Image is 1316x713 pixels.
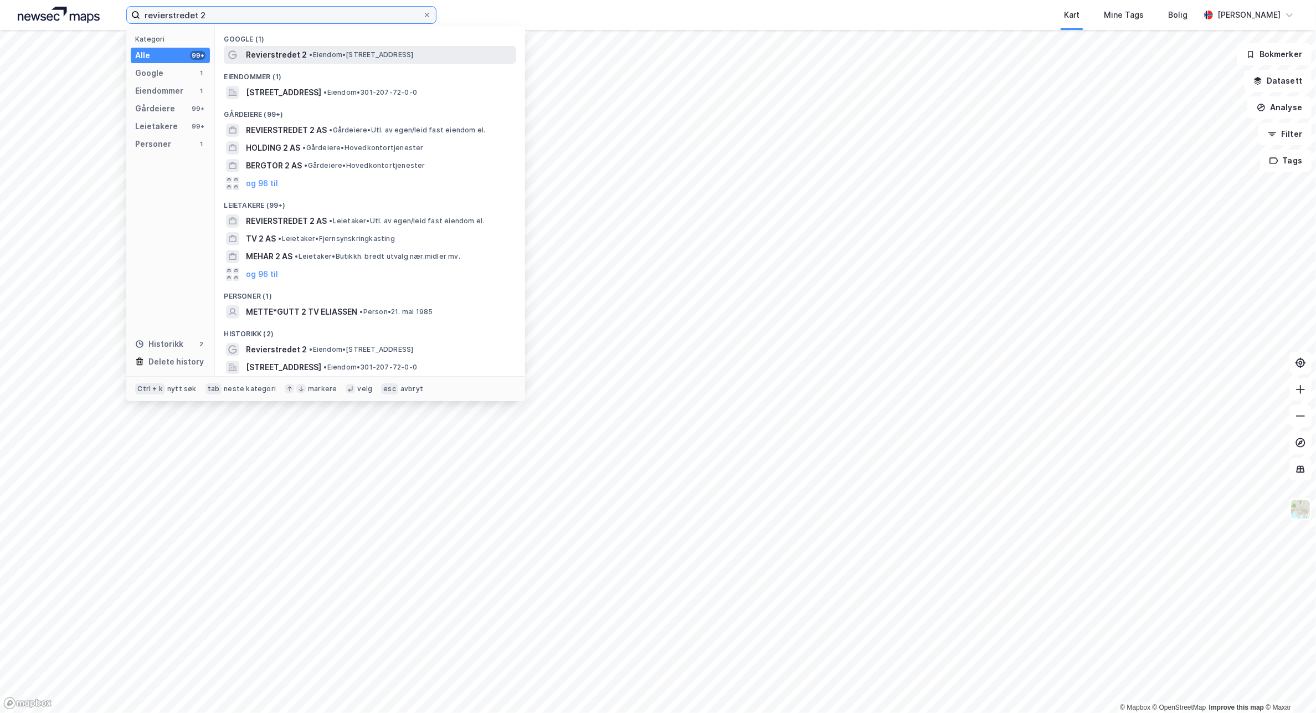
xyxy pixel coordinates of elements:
span: BERGTOR 2 AS [246,159,302,172]
span: REVIERSTREDET 2 AS [246,124,327,137]
div: esc [381,383,398,394]
button: og 96 til [246,177,278,190]
span: Eiendom • 301-207-72-0-0 [323,363,417,372]
img: logo.a4113a55bc3d86da70a041830d287a7e.svg [18,7,100,23]
span: • [329,217,332,225]
span: • [323,88,327,96]
span: Revierstredet 2 [246,343,307,356]
div: Leietakere (99+) [215,192,525,212]
span: Leietaker • Butikkh. bredt utvalg nær.midler mv. [295,252,460,261]
span: Eiendom • [STREET_ADDRESS] [309,345,413,354]
div: 2 [197,340,205,348]
div: markere [308,384,337,393]
span: METTE*GUTT 2 TV ELIASSEN [246,305,357,319]
div: 99+ [190,104,205,113]
span: • [302,143,306,152]
span: Person • 21. mai 1985 [359,307,433,316]
button: Bokmerker [1237,43,1312,65]
span: • [278,234,281,243]
span: • [295,252,298,260]
a: Improve this map [1209,704,1264,711]
span: • [304,161,307,170]
span: TV 2 AS [246,232,276,245]
div: 1 [197,69,205,78]
span: Revierstredet 2 [246,48,307,61]
div: Historikk (2) [215,321,525,341]
div: tab [205,383,222,394]
div: Leietakere [135,120,178,133]
div: Gårdeiere [135,102,175,115]
span: [STREET_ADDRESS] [246,86,321,99]
div: avbryt [400,384,423,393]
span: • [309,50,312,59]
div: 99+ [190,51,205,60]
div: Personer (1) [215,283,525,303]
span: MEHAR 2 AS [246,250,292,263]
button: Datasett [1244,70,1312,92]
input: Søk på adresse, matrikkel, gårdeiere, leietakere eller personer [140,7,423,23]
div: [PERSON_NAME] [1217,8,1281,22]
div: 1 [197,86,205,95]
div: Historikk [135,337,183,351]
a: OpenStreetMap [1153,704,1206,711]
span: • [309,345,312,353]
div: Delete history [148,355,204,368]
span: HOLDING 2 AS [246,141,300,155]
div: Kontrollprogram for chat [1261,660,1316,713]
span: • [359,307,363,316]
a: Mapbox homepage [3,697,52,710]
div: Mine Tags [1104,8,1144,22]
span: Leietaker • Fjernsynskringkasting [278,234,394,243]
div: Kart [1064,8,1079,22]
div: 99+ [190,122,205,131]
img: Z [1290,499,1311,520]
div: Personer [135,137,171,151]
div: Eiendommer (1) [215,64,525,84]
span: • [329,126,332,134]
button: Filter [1258,123,1312,145]
div: 1 [197,140,205,148]
span: Gårdeiere • Utl. av egen/leid fast eiendom el. [329,126,485,135]
span: Leietaker • Utl. av egen/leid fast eiendom el. [329,217,484,225]
div: Eiendommer [135,84,183,98]
div: Kategori [135,35,210,43]
button: og 96 til [246,268,278,281]
span: REVIERSTREDET 2 AS [246,214,327,228]
span: • [323,363,327,371]
div: Ctrl + k [135,383,165,394]
div: nytt søk [167,384,197,393]
div: Google [135,66,163,80]
div: Alle [135,49,150,62]
span: [STREET_ADDRESS] [246,361,321,374]
span: Eiendom • [STREET_ADDRESS] [309,50,413,59]
a: Mapbox [1120,704,1150,711]
iframe: Chat Widget [1261,660,1316,713]
div: velg [357,384,372,393]
div: Gårdeiere (99+) [215,101,525,121]
span: Gårdeiere • Hovedkontortjenester [302,143,423,152]
button: Analyse [1247,96,1312,119]
div: neste kategori [224,384,276,393]
button: Tags [1260,150,1312,172]
span: Eiendom • 301-207-72-0-0 [323,88,417,97]
div: Google (1) [215,26,525,46]
div: Bolig [1168,8,1188,22]
span: Gårdeiere • Hovedkontortjenester [304,161,425,170]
